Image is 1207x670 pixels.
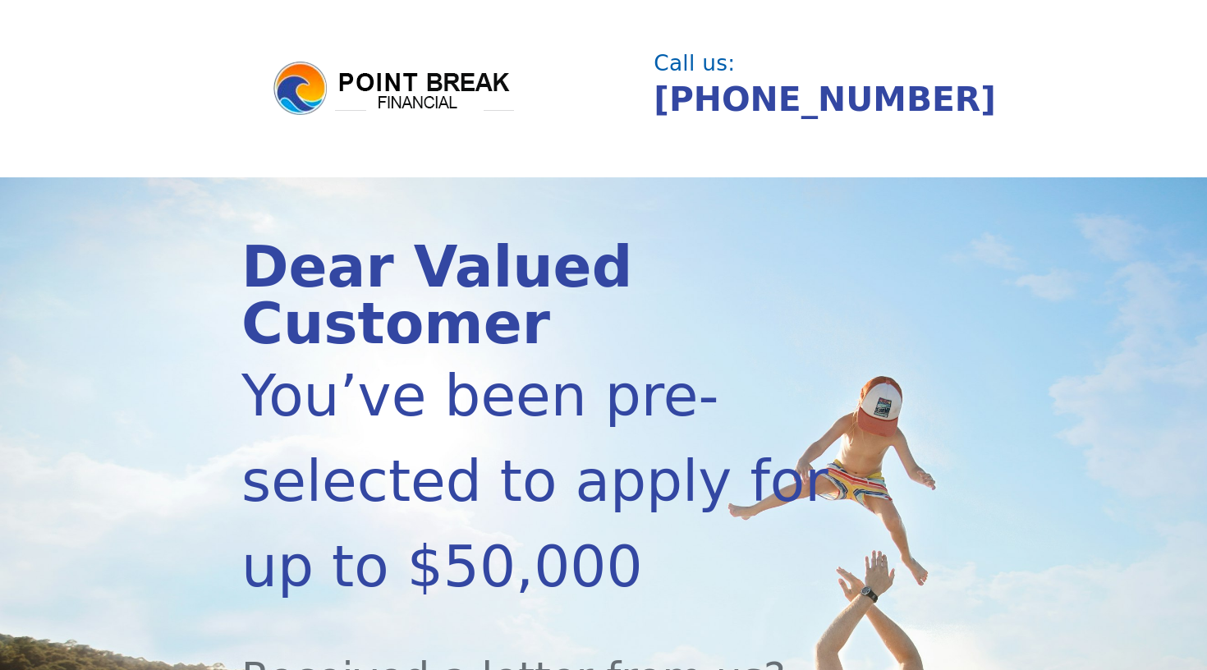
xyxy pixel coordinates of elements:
img: logo.png [271,59,517,118]
div: Call us: [654,53,956,74]
div: Dear Valued Customer [241,239,857,353]
a: [PHONE_NUMBER] [654,80,996,119]
div: You’ve been pre-selected to apply for up to $50,000 [241,353,857,609]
